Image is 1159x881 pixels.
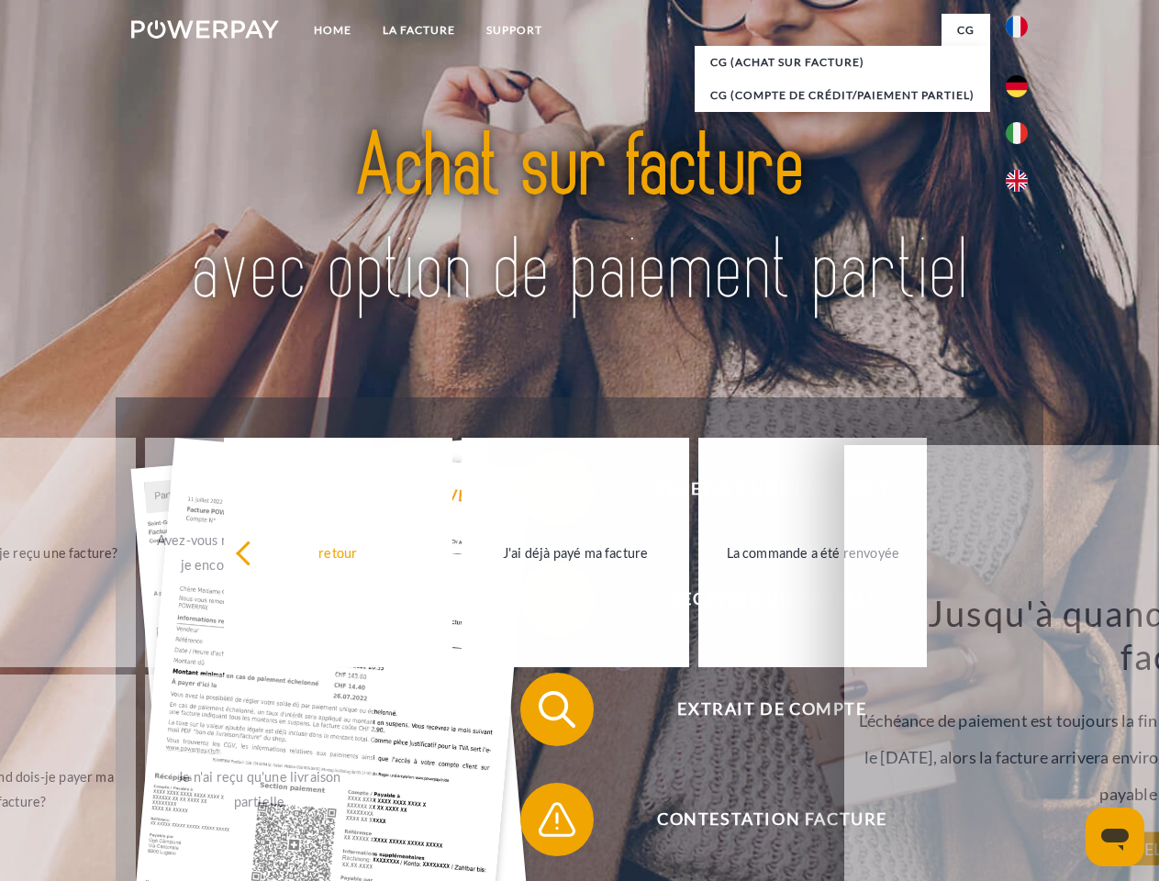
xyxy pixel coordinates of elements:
[367,14,471,47] a: LA FACTURE
[471,14,558,47] a: Support
[1006,122,1028,144] img: it
[156,764,362,814] div: Je n'ai reçu qu'une livraison partielle
[520,673,997,746] button: Extrait de compte
[1006,75,1028,97] img: de
[156,528,362,577] div: Avez-vous reçu mes paiements, ai-je encore un solde ouvert?
[1006,170,1028,192] img: en
[534,686,580,732] img: qb_search.svg
[547,783,997,856] span: Contestation Facture
[1086,808,1144,866] iframe: Bouton de lancement de la fenêtre de messagerie
[298,14,367,47] a: Home
[473,540,679,564] div: J'ai déjà payé ma facture
[175,88,984,351] img: title-powerpay_fr.svg
[534,797,580,842] img: qb_warning.svg
[695,46,990,79] a: CG (achat sur facture)
[131,20,279,39] img: logo-powerpay-white.svg
[1006,16,1028,38] img: fr
[235,540,441,564] div: retour
[942,14,990,47] a: CG
[709,540,916,564] div: La commande a été renvoyée
[547,673,997,746] span: Extrait de compte
[695,79,990,112] a: CG (Compte de crédit/paiement partiel)
[520,783,997,856] button: Contestation Facture
[145,438,373,667] a: Avez-vous reçu mes paiements, ai-je encore un solde ouvert?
